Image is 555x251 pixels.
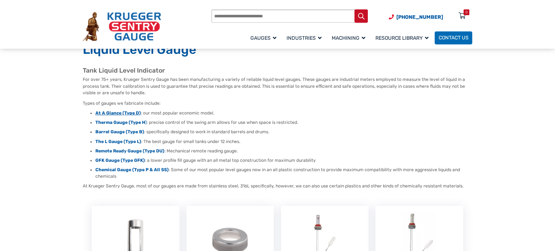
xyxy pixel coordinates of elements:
[435,31,472,44] a: Contact Us
[83,183,472,189] p: At Krueger Sentry Gauge, most of our gauges are made from stainless steel, 316L specifically, how...
[375,35,429,41] span: Resource Library
[95,110,472,117] li: : our most popular economic model.
[328,30,371,45] a: Machining
[287,35,322,41] span: Industries
[95,129,144,134] a: Barrel Gauge (Type B)
[95,120,147,125] a: Therma Gauge (Type H)
[283,30,328,45] a: Industries
[95,148,164,153] a: Remote Ready Gauge (Type DU)
[95,167,472,179] li: : Some of our most popular level gauges now in an all plastic construction to provide maximum com...
[95,167,169,172] a: Chemical Gauge (Type P & All SS)
[389,13,443,21] a: Phone Number (920) 434-8860
[250,35,276,41] span: Gauges
[396,14,443,20] span: [PHONE_NUMBER]
[83,76,472,96] p: For over 75+ years, Krueger Sentry Gauge has been manufacturing a variety of reliable liquid leve...
[83,100,472,107] p: Types of gauges we fabricate include:
[246,30,283,45] a: Gauges
[95,111,141,116] a: At A Glance (Type D)
[332,35,365,41] span: Machining
[439,35,469,41] span: Contact Us
[95,139,141,144] a: The L Gauge (Type L)
[83,67,472,75] h2: Tank Liquid Level Indicator
[95,158,145,163] a: GFK Gauge (Type GFK)
[95,148,472,155] li: : Mechanical remote reading gauge.
[465,9,468,15] div: 0
[95,129,472,135] li: : specifically designed to work in standard barrels and drums.
[95,120,145,125] strong: Therma Gauge (Type H
[95,120,472,126] li: : precise control of the swing arm allows for use when space is restricted.
[83,12,161,41] img: Krueger Sentry Gauge
[95,139,472,145] li: : The best gauge for small tanks under 12 inches.
[371,30,435,45] a: Resource Library
[95,157,472,164] li: : a lower profile fill gauge with an all metal top construction for maximum durability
